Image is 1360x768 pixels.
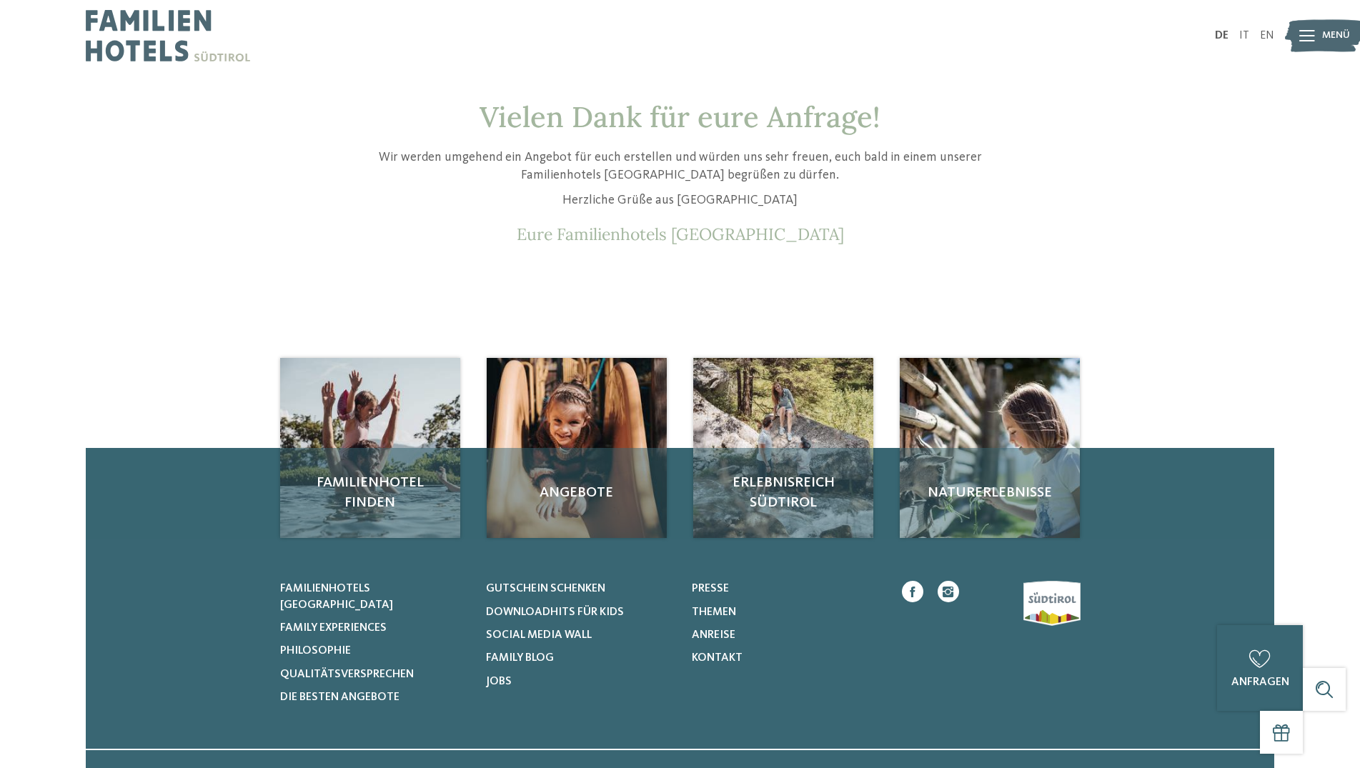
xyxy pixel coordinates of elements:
span: anfragen [1231,677,1289,688]
p: Eure Familienhotels [GEOGRAPHIC_DATA] [341,224,1020,244]
a: Presse [692,581,880,597]
span: Family Experiences [280,622,387,634]
a: Qualitätsversprechen [280,667,468,682]
a: Anfrage Angebote [487,358,667,538]
span: Angebote [501,483,652,503]
p: Herzliche Grüße aus [GEOGRAPHIC_DATA] [341,191,1020,209]
a: Social Media Wall [486,627,674,643]
span: Erlebnisreich Südtirol [708,473,859,513]
span: Gutschein schenken [486,583,605,594]
span: Philosophie [280,645,351,657]
a: Philosophie [280,643,468,659]
span: Vielen Dank für eure Anfrage! [480,99,880,135]
a: Anfrage Naturerlebnisse [900,358,1080,538]
a: Family Experiences [280,620,468,636]
span: Kontakt [692,652,743,664]
img: Anfrage [693,358,873,538]
img: Anfrage [280,358,460,538]
a: Jobs [486,674,674,689]
a: Themen [692,604,880,620]
img: Anfrage [487,358,667,538]
span: Downloadhits für Kids [486,607,624,618]
span: Menü [1322,29,1350,43]
a: anfragen [1217,625,1303,711]
span: Familienhotel finden [294,473,446,513]
span: Family Blog [486,652,554,664]
a: Downloadhits für Kids [486,604,674,620]
a: Anfrage Erlebnisreich Südtirol [693,358,873,538]
p: Wir werden umgehend ein Angebot für euch erstellen und würden uns sehr freuen, euch bald in einem... [341,149,1020,184]
span: Jobs [486,676,512,687]
span: Presse [692,583,729,594]
span: Familienhotels [GEOGRAPHIC_DATA] [280,583,393,610]
a: Familienhotels [GEOGRAPHIC_DATA] [280,581,468,613]
img: Anfrage [900,358,1080,538]
a: Kontakt [692,650,880,666]
a: Gutschein schenken [486,581,674,597]
span: Die besten Angebote [280,692,399,703]
a: Anfrage Familienhotel finden [280,358,460,538]
span: Naturerlebnisse [914,483,1066,503]
a: Die besten Angebote [280,689,468,705]
span: Anreise [692,629,735,641]
a: IT [1239,30,1249,41]
a: DE [1215,30,1229,41]
span: Qualitätsversprechen [280,669,414,680]
span: Social Media Wall [486,629,592,641]
a: EN [1260,30,1274,41]
a: Anreise [692,627,880,643]
a: Family Blog [486,650,674,666]
span: Themen [692,607,736,618]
